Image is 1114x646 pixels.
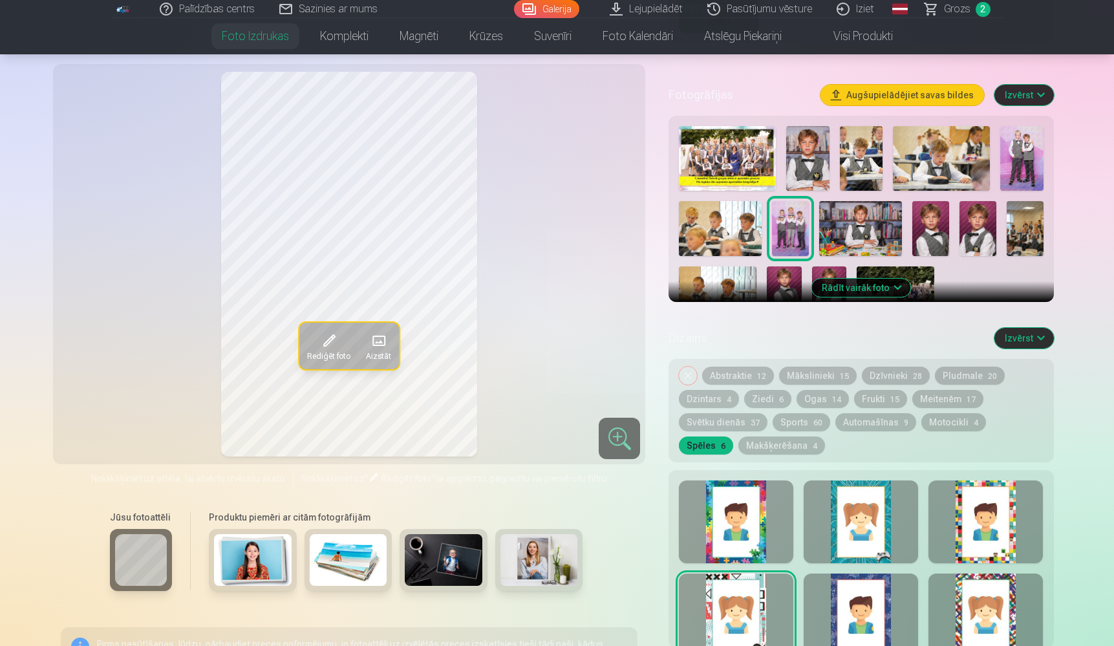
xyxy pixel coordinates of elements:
[913,372,922,381] span: 28
[840,372,849,381] span: 15
[365,473,369,484] span: "
[994,328,1054,349] button: Izvērst
[299,323,358,369] button: Rediģēt foto
[813,418,822,427] span: 60
[305,18,384,54] a: Komplekti
[813,442,817,451] span: 4
[797,18,908,54] a: Visi produkti
[757,372,766,381] span: 12
[519,18,587,54] a: Suvenīri
[110,511,172,524] h6: Jūsu fotoattēli
[994,85,1054,105] button: Izvērst
[935,367,1005,385] button: Pludmale20
[835,413,916,431] button: Automašīnas9
[779,367,857,385] button: Mākslinieki15
[832,395,841,404] span: 14
[904,418,908,427] span: 9
[431,473,435,484] span: "
[366,351,391,361] span: Aizstāt
[797,390,849,408] button: Ogas14
[921,413,986,431] button: Motocikli4
[116,5,131,13] img: /fa1
[307,351,350,361] span: Rediģēt foto
[721,442,725,451] span: 6
[679,413,767,431] button: Svētku dienās37
[854,390,907,408] button: Frukti15
[811,279,910,297] button: Rādīt vairāk foto
[773,413,830,431] button: Sports60
[204,511,588,524] h6: Produktu piemēri ar citām fotogrāfijām
[779,395,784,404] span: 6
[727,395,731,404] span: 4
[381,473,431,484] span: Rediģēt foto
[679,390,739,408] button: Dzintars4
[974,418,978,427] span: 4
[912,390,983,408] button: Meitenēm17
[944,1,970,17] span: Grozs
[384,18,454,54] a: Magnēti
[206,18,305,54] a: Foto izdrukas
[862,367,930,385] button: Dzīvnieki28
[988,372,997,381] span: 20
[689,18,797,54] a: Atslēgu piekariņi
[702,367,774,385] button: Abstraktie12
[669,329,983,347] h5: Dizains
[454,18,519,54] a: Krūzes
[91,472,285,485] span: Noklikšķiniet uz attēla, lai atvērtu izvērstu skatu
[976,2,991,17] span: 2
[890,395,899,404] span: 15
[744,390,791,408] button: Ziedi6
[435,473,607,484] span: lai apgrieztu, pagrieztu vai piemērotu filtru
[967,395,976,404] span: 17
[669,86,809,104] h5: Fotogrāfijas
[358,323,399,369] button: Aizstāt
[301,473,365,484] span: Noklikšķiniet uz
[751,418,760,427] span: 37
[820,85,984,105] button: Augšupielādējiet savas bildes
[738,436,825,455] button: Makšķerēšana4
[679,436,733,455] button: Spēles6
[587,18,689,54] a: Foto kalendāri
